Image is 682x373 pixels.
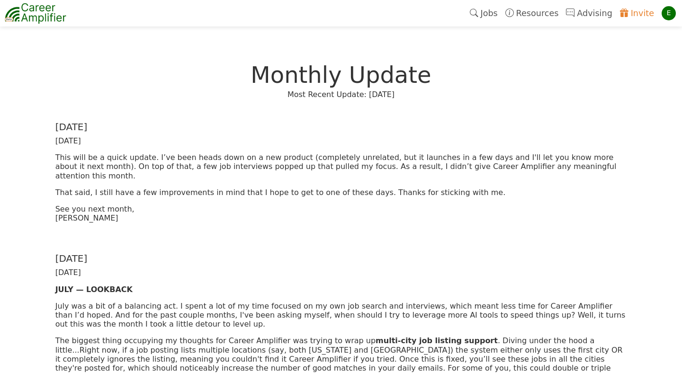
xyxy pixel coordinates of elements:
a: Advising [562,2,616,24]
a: Resources [502,2,563,24]
p: [DATE] [55,136,627,145]
img: career-amplifier-logo.png [5,1,66,25]
a: Jobs [466,2,502,24]
a: Invite [616,2,658,24]
p: That said, I still have a few improvements in mind that I hope to get to one of these days. Thank... [55,188,627,197]
div: Monthly Update [55,63,627,86]
p: July was a bit of a balancing act. I spent a lot of my time focused on my own job search and inte... [55,302,627,329]
strong: multi-city job listing support [376,336,498,345]
p: This will be a quick update. I’ve been heads down on a new product (completely unrelated, but it ... [55,153,627,180]
div: [DATE] [55,122,627,132]
div: E [662,6,676,20]
p: See you next month, [PERSON_NAME] [55,204,627,222]
p: [DATE] [55,268,627,277]
strong: JULY — LOOKBACK [55,285,133,294]
div: Most Recent Update: [DATE] [55,91,627,98]
div: [DATE] [55,254,627,263]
